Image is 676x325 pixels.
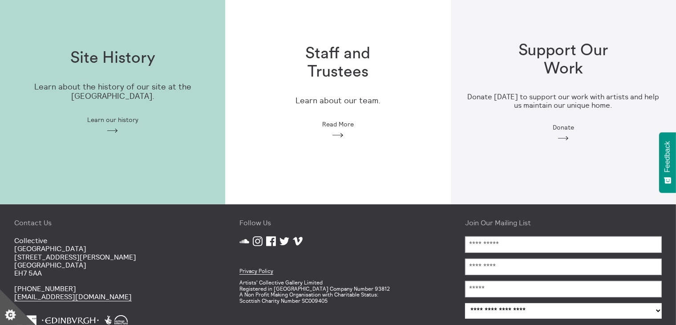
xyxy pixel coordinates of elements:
[14,236,211,277] p: Collective [GEOGRAPHIC_DATA] [STREET_ADDRESS][PERSON_NAME] [GEOGRAPHIC_DATA] EH7 5AA
[14,292,132,301] a: [EMAIL_ADDRESS][DOMAIN_NAME]
[239,268,273,275] a: Privacy Policy
[14,82,211,101] p: Learn about the history of our site at the [GEOGRAPHIC_DATA].
[239,280,436,304] p: Artists' Collective Gallery Limited Registered in [GEOGRAPHIC_DATA] Company Number 93812 A Non Pr...
[553,124,574,131] span: Donate
[239,219,436,227] h4: Follow Us
[322,121,354,128] span: Read More
[14,219,211,227] h4: Contact Us
[506,41,620,78] h1: Support Our Work
[14,284,211,301] p: [PHONE_NUMBER]
[295,96,381,106] p: Learn about our team.
[281,45,395,81] h1: Staff and Trustees
[87,116,138,123] span: Learn our history
[70,49,155,67] h1: Site History
[465,219,662,227] h4: Join Our Mailing List
[659,132,676,193] button: Feedback - Show survey
[664,141,672,172] span: Feedback
[465,93,662,110] h3: Donate [DATE] to support our work with artists and help us maintain our unique home.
